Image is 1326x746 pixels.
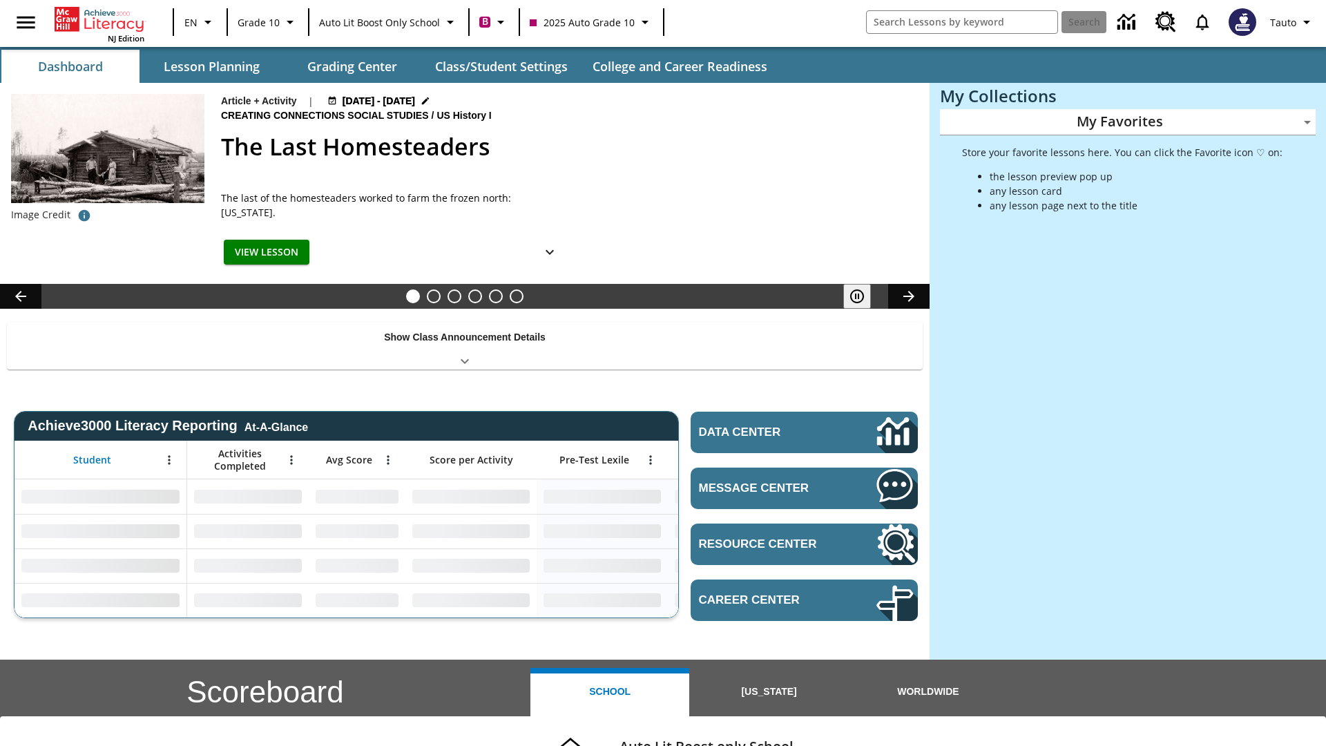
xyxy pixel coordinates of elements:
div: My Favorites [940,109,1316,135]
li: any lesson card [990,184,1282,198]
span: NJ Edition [108,33,144,44]
span: | [308,94,314,108]
button: School: Auto Lit Boost only School, Select your school [314,10,464,35]
button: View Lesson [224,240,309,265]
div: No Data, [668,514,799,548]
div: At-A-Glance [244,419,308,434]
p: Show Class Announcement Details [384,330,546,345]
button: College and Career Readiness [582,50,778,83]
p: Article + Activity [221,94,297,108]
span: Grade 10 [238,15,280,30]
button: Open side menu [6,2,46,43]
button: Slide 1 The Last Homesteaders [406,289,420,303]
span: Student [73,454,111,466]
a: Career Center [691,580,918,621]
button: Open Menu [281,450,302,470]
span: B [482,13,488,30]
input: search field [867,11,1057,33]
a: Data Center [1109,3,1147,41]
p: Store your favorite lessons here. You can click the Favorite icon ♡ on: [962,145,1282,160]
div: No Data, [668,479,799,514]
span: EN [184,15,198,30]
span: Score per Activity [430,454,513,466]
span: Auto Lit Boost only School [319,15,440,30]
div: No Data, [309,514,405,548]
button: Lesson carousel, Next [888,284,930,309]
span: Pre-Test Lexile [559,454,629,466]
a: Data Center [691,412,918,453]
span: Message Center [699,481,835,495]
h3: My Collections [940,86,1316,106]
h2: The Last Homesteaders [221,129,913,164]
button: [US_STATE] [689,668,848,716]
button: Open Menu [378,450,398,470]
div: No Data, [309,583,405,618]
span: [DATE] - [DATE] [343,94,415,108]
span: / [432,110,434,121]
a: Notifications [1184,4,1220,40]
button: School [530,668,689,716]
p: Image Credit [11,208,70,222]
button: Dashboard [1,50,140,83]
a: Home [55,6,144,33]
button: Show Details [536,240,564,265]
button: Slide 5 Pre-release lesson [489,289,503,303]
span: Avg Score [326,454,372,466]
img: Black and white photo from the early 20th century of a couple in front of a log cabin with a hors... [11,94,204,203]
a: Message Center [691,468,918,509]
li: any lesson page next to the title [990,198,1282,213]
button: Slide 6 Career Lesson [510,289,523,303]
button: Language: EN, Select a language [178,10,222,35]
button: Class: 2025 Auto Grade 10, Select your class [524,10,659,35]
button: Select a new avatar [1220,4,1265,40]
div: No Data, [187,548,309,583]
a: Resource Center, Will open in new tab [1147,3,1184,41]
button: Open Menu [640,450,661,470]
button: Lesson Planning [142,50,280,83]
button: Profile/Settings [1265,10,1320,35]
span: Activities Completed [194,448,285,472]
button: Image credit: Frank and Frances Carpenter collection/Library of Congress [70,203,98,228]
button: Open Menu [159,450,180,470]
div: No Data, [187,479,309,514]
span: Career Center [699,593,835,607]
button: Slide 2 Remembering Justice O'Connor [427,289,441,303]
span: Resource Center [699,537,835,551]
div: No Data, [187,583,309,618]
div: No Data, [668,548,799,583]
button: Pause [843,284,871,309]
span: Achieve3000 Literacy Reporting [28,418,308,434]
button: Slide 4 Defining Our Government's Purpose [468,289,482,303]
div: Home [55,4,144,44]
div: The last of the homesteaders worked to farm the frozen north: [US_STATE]. [221,191,566,220]
div: No Data, [309,479,405,514]
div: No Data, [187,514,309,548]
span: US History I [436,108,494,124]
button: Grading Center [283,50,421,83]
button: Worldwide [849,668,1008,716]
div: Show Class Announcement Details [7,322,923,370]
li: the lesson preview pop up [990,169,1282,184]
button: Grade: Grade 10, Select a grade [232,10,304,35]
span: Data Center [699,425,829,439]
button: Class/Student Settings [424,50,579,83]
div: No Data, [668,583,799,618]
span: Creating Connections Social Studies [221,108,432,124]
div: Pause [843,284,885,309]
div: No Data, [309,548,405,583]
button: Boost Class color is violet red. Change class color [474,10,515,35]
a: Resource Center, Will open in new tab [691,524,918,565]
button: Slide 3 Climbing Mount Tai [448,289,461,303]
span: Tauto [1270,15,1296,30]
img: Avatar [1229,8,1256,36]
span: The last of the homesteaders worked to farm the frozen north: Alaska. [221,191,566,220]
button: Aug 24 - Aug 24 Choose Dates [325,94,434,108]
span: 2025 Auto Grade 10 [530,15,635,30]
